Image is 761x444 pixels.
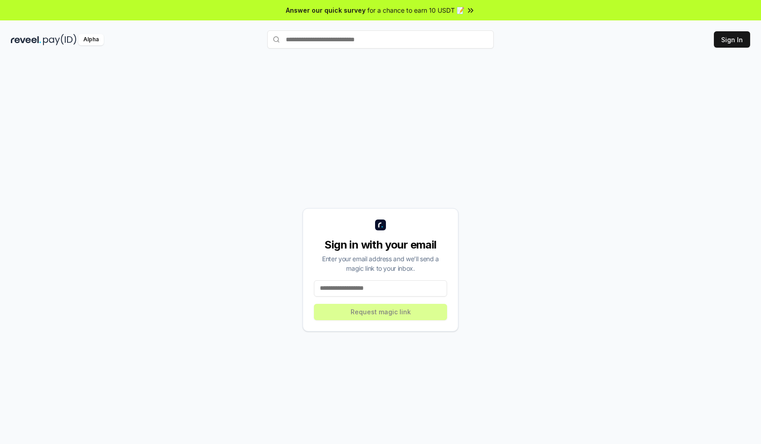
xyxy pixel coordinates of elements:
[375,220,386,230] img: logo_small
[78,34,104,45] div: Alpha
[43,34,77,45] img: pay_id
[286,5,366,15] span: Answer our quick survey
[314,238,447,252] div: Sign in with your email
[367,5,464,15] span: for a chance to earn 10 USDT 📝
[314,254,447,273] div: Enter your email address and we’ll send a magic link to your inbox.
[714,31,750,48] button: Sign In
[11,34,41,45] img: reveel_dark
